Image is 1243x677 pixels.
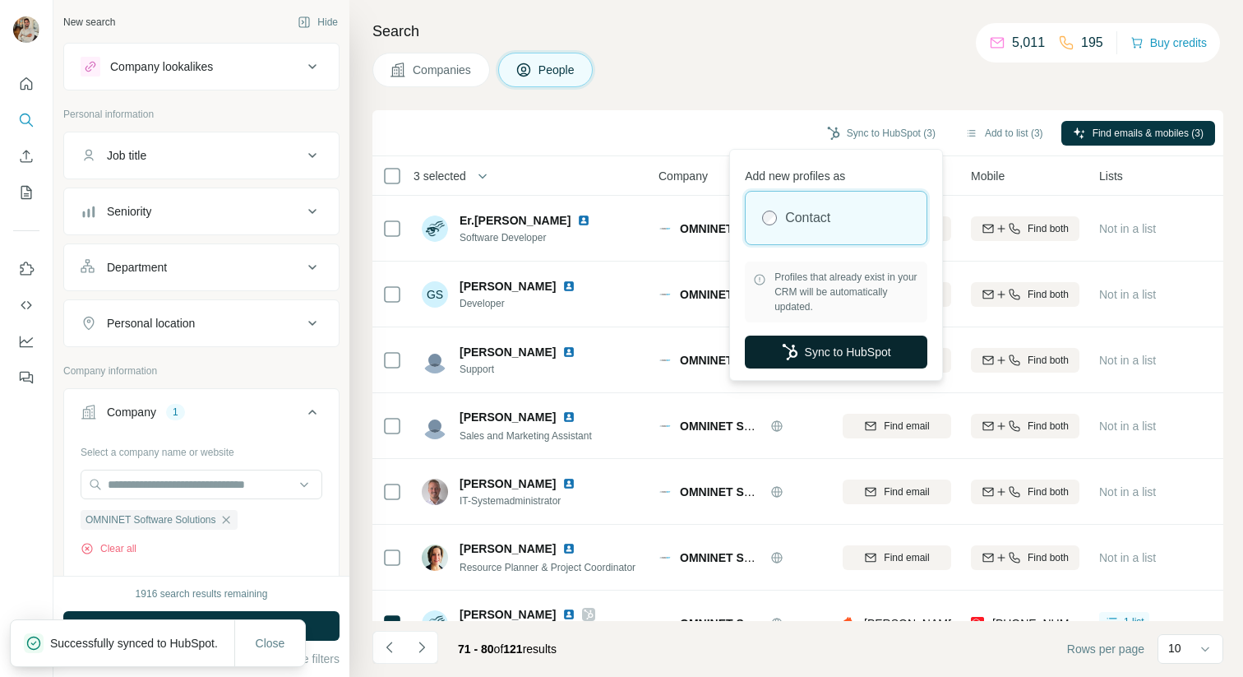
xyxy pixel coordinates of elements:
div: Company [107,404,156,420]
p: Successfully synced to HubSpot. [50,635,231,651]
span: results [458,642,557,656]
div: 1 [166,405,185,420]
span: Lists [1099,168,1123,184]
span: [PHONE_NUMBER] [992,617,1096,630]
img: Avatar [422,413,448,439]
span: OMNINET Software Solutions [680,288,840,301]
button: Department [64,248,339,287]
button: Quick start [13,69,39,99]
button: Dashboard [13,327,39,356]
button: Find emails & mobiles (3) [1061,121,1215,146]
span: OMNINET Software Solutions [680,551,840,564]
span: Rows per page [1067,641,1144,657]
div: Department [107,259,167,276]
img: Logo of OMNINET Software Solutions [658,617,672,630]
span: [PERSON_NAME] [460,344,556,360]
p: 5,011 [1012,33,1045,53]
span: Profiles that already exist in your CRM will be automatically updated. [774,270,919,314]
span: Find both [1028,419,1069,434]
span: Software Developer [460,230,610,245]
button: My lists [13,178,39,207]
span: Support [460,362,595,377]
div: Job title [107,147,146,164]
p: 10 [1168,640,1181,656]
span: IT-Systemadministrator [460,494,595,508]
span: [PERSON_NAME] [460,409,556,425]
button: Feedback [13,363,39,392]
img: LinkedIn logo [562,280,575,293]
button: Find both [971,414,1079,438]
span: Not in a list [1099,222,1156,235]
img: Logo of OMNINET Software Solutions [658,222,672,235]
span: Find both [1028,287,1069,302]
div: New search [63,15,115,30]
span: OMNINET Software Solutions [680,222,840,235]
img: Avatar [422,610,448,637]
span: Sales and Marketing Assistant [460,430,592,442]
span: 1 list [1124,614,1144,629]
img: Avatar [422,216,448,242]
button: Find email [843,545,951,570]
span: Find both [1028,485,1069,499]
div: Personal location [107,315,195,332]
button: Sync to HubSpot (3) [816,121,947,146]
button: Use Surfe API [13,290,39,320]
button: Add to list (3) [954,121,1055,146]
span: Run search [172,618,231,634]
div: GS [422,281,448,308]
span: Find email [884,419,929,434]
span: Companies [413,62,473,78]
img: Logo of OMNINET Software Solutions [658,288,672,301]
span: Find both [1028,221,1069,236]
span: Not in a list [1099,551,1156,564]
div: Seniority [107,203,151,220]
img: Avatar [422,545,448,571]
span: [PERSON_NAME] [460,475,556,492]
span: OMNINET Software Solutions [85,512,216,527]
img: LinkedIn logo [562,410,575,424]
span: Mobile [971,168,1005,184]
img: provider hunter logo [843,615,856,632]
button: Find both [971,545,1079,570]
img: Logo of OMNINET Software Solutions [658,551,672,564]
span: [PERSON_NAME] [460,540,556,557]
span: Close [256,635,285,651]
h4: Search [372,20,1223,43]
button: Seniority [64,192,339,231]
img: Logo of OMNINET Software Solutions [658,420,672,433]
button: Find both [971,348,1079,373]
button: Buy credits [1130,31,1207,54]
span: Not in a list [1099,288,1156,301]
span: Find both [1028,550,1069,565]
button: Sync to HubSpot [745,336,927,369]
img: Logo of OMNINET Software Solutions [658,354,672,367]
button: Enrich CSV [13,141,39,171]
span: Find email [884,485,929,499]
span: Not in a list [1099,485,1156,498]
span: OMNINET Software Solutions [680,485,840,498]
span: Company [658,168,708,184]
img: Logo of OMNINET Software Solutions [658,485,672,498]
span: 71 - 80 [458,642,494,656]
button: Clear all [81,541,136,556]
p: 195 [1081,33,1103,53]
span: Developer [460,296,595,311]
span: Find email [884,550,929,565]
img: provider prospeo logo [971,615,984,632]
span: of [494,642,504,656]
img: Avatar [13,16,39,43]
p: Add new profiles as [745,161,927,184]
img: Avatar [422,347,448,373]
div: Select a company name or website [81,438,322,460]
img: LinkedIn logo [562,608,575,621]
span: Er.[PERSON_NAME] [460,212,571,229]
span: [PERSON_NAME] [460,606,556,623]
img: LinkedIn logo [577,214,590,227]
img: Avatar [422,479,448,505]
span: Not in a list [1099,354,1156,367]
div: Company lookalikes [110,58,213,75]
button: Job title [64,136,339,175]
span: OMNINET Software Solutions [680,617,840,630]
span: OMNINET Software Solutions [680,420,840,433]
span: 3 selected [414,168,466,184]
